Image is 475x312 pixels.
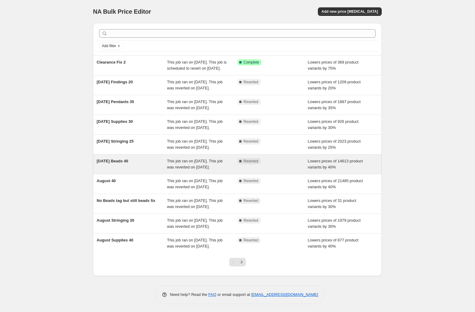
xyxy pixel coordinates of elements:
span: This job ran on [DATE]. This job was reverted on [DATE]. [167,218,223,229]
span: Add filter [102,43,116,48]
span: This job ran on [DATE]. This job was reverted on [DATE]. [167,139,223,150]
span: Complete [243,60,259,65]
nav: Pagination [229,258,246,266]
span: Reverted [243,218,258,223]
span: Lowers prices of 877 product variants by 40% [308,238,359,248]
span: Lowers prices of 1209 product variants by 20% [308,80,361,90]
span: Reverted [243,238,258,243]
span: Lowers prices of 2023 product variants by 25% [308,139,361,150]
span: This job ran on [DATE]. This job was reverted on [DATE]. [167,198,223,209]
span: Reverted [243,99,258,104]
span: [DATE] Stringing 25 [97,139,134,144]
span: Reverted [243,139,258,144]
span: Reverted [243,198,258,203]
span: Lowers prices of 1887 product variants by 35% [308,99,361,110]
span: August Supplies 40 [97,238,133,242]
button: Add filter [99,42,123,50]
span: This job ran on [DATE]. This job was reverted on [DATE]. [167,99,223,110]
span: [DATE] Findings 20 [97,80,133,84]
span: This job ran on [DATE]. This job was reverted on [DATE]. [167,159,223,169]
button: Add new price [MEDICAL_DATA] [318,7,382,16]
span: or email support at [216,292,251,297]
span: Lowers prices of 1979 product variants by 30% [308,218,361,229]
span: Lowers prices of 31 product variants by 30% [308,198,356,209]
span: August 40 [97,179,116,183]
span: This job ran on [DATE]. This job is scheduled to revert on [DATE]. [167,60,227,71]
span: [DATE] Supplies 30 [97,119,133,124]
span: This job ran on [DATE]. This job was reverted on [DATE]. [167,179,223,189]
a: FAQ [208,292,216,297]
span: This job ran on [DATE]. This job was reverted on [DATE]. [167,238,223,248]
span: Reverted [243,119,258,124]
span: Need help? Read the [170,292,208,297]
span: Reverted [243,80,258,85]
span: No Beads tag but still beads fix [97,198,155,203]
span: Clearance Fix 2 [97,60,126,64]
span: Add new price [MEDICAL_DATA] [322,9,378,14]
span: Reverted [243,179,258,183]
span: Reverted [243,159,258,164]
span: August Stringing 30 [97,218,134,223]
span: NA Bulk Price Editor [93,8,151,15]
span: [DATE] Pendants 35 [97,99,134,104]
a: [EMAIL_ADDRESS][DOMAIN_NAME] [251,292,318,297]
span: [DATE] Beads 40 [97,159,128,163]
span: Lowers prices of 926 product variants by 30% [308,119,359,130]
span: Lowers prices of 14613 product variants by 40% [308,159,363,169]
span: This job ran on [DATE]. This job was reverted on [DATE]. [167,80,223,90]
span: Lowers prices of 369 product variants by 75% [308,60,359,71]
span: Lowers prices of 21485 product variants by 40% [308,179,363,189]
button: Next [237,258,246,266]
span: This job ran on [DATE]. This job was reverted on [DATE]. [167,119,223,130]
